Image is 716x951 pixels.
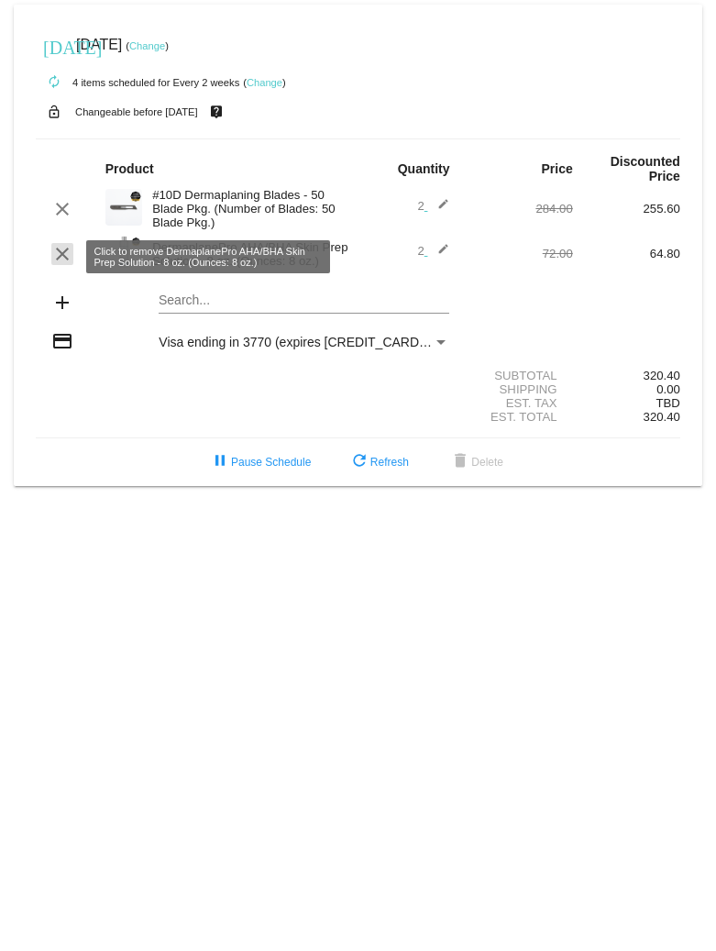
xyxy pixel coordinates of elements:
[449,451,471,473] mat-icon: delete
[466,202,573,216] div: 284.00
[43,100,65,124] mat-icon: lock_open
[348,451,370,473] mat-icon: refresh
[75,106,198,117] small: Changeable before [DATE]
[334,446,424,479] button: Refresh
[656,382,680,396] span: 0.00
[644,410,680,424] span: 320.40
[129,40,165,51] a: Change
[466,369,573,382] div: Subtotal
[247,77,282,88] a: Change
[398,161,450,176] strong: Quantity
[105,234,142,271] img: Cart-Images-24.png
[449,456,503,469] span: Delete
[205,100,227,124] mat-icon: live_help
[36,77,239,88] small: 4 items scheduled for Every 2 weeks
[51,292,73,314] mat-icon: add
[542,161,573,176] strong: Price
[159,335,449,349] mat-select: Payment Method
[611,154,680,183] strong: Discounted Price
[126,40,169,51] small: ( )
[209,451,231,473] mat-icon: pause
[417,244,449,258] span: 2
[573,369,680,382] div: 320.40
[209,456,311,469] span: Pause Schedule
[194,446,325,479] button: Pause Schedule
[51,198,73,220] mat-icon: clear
[143,188,358,229] div: #10D Dermaplaning Blades - 50 Blade Pkg. (Number of Blades: 50 Blade Pkg.)
[159,293,449,308] input: Search...
[243,77,286,88] small: ( )
[427,243,449,265] mat-icon: edit
[51,243,73,265] mat-icon: clear
[435,446,518,479] button: Delete
[348,456,409,469] span: Refresh
[427,198,449,220] mat-icon: edit
[466,382,573,396] div: Shipping
[466,247,573,260] div: 72.00
[51,330,73,352] mat-icon: credit_card
[105,161,154,176] strong: Product
[573,247,680,260] div: 64.80
[105,189,142,226] img: dermaplanepro-10d-dermaplaning-blade-close-up.png
[573,202,680,216] div: 255.60
[43,72,65,94] mat-icon: autorenew
[466,410,573,424] div: Est. Total
[417,199,449,213] span: 2
[143,240,358,268] div: DermaplanePro AHA/BHA Skin Prep Solution - 8 oz. (Ounces: 8 oz.)
[159,335,466,349] span: Visa ending in 3770 (expires [CREDIT_CARD_DATA])
[43,35,65,57] mat-icon: [DATE]
[656,396,680,410] span: TBD
[466,396,573,410] div: Est. Tax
